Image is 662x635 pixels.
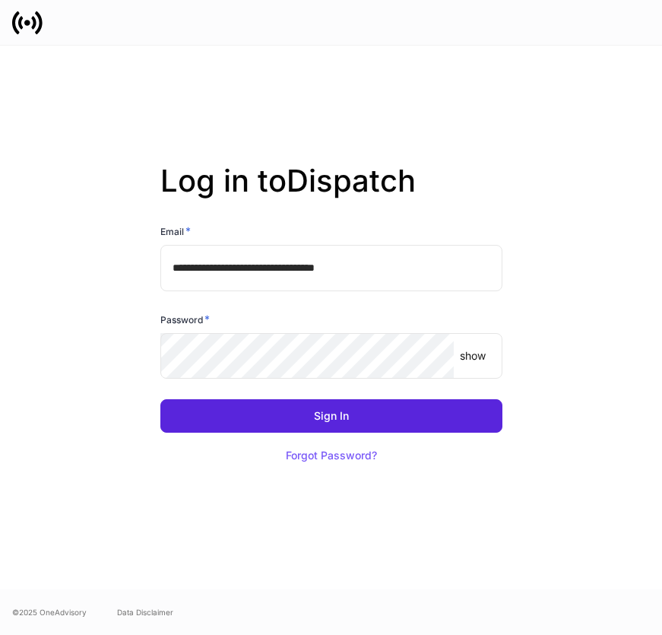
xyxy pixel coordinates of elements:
h6: Password [160,312,210,327]
h2: Log in to Dispatch [160,163,502,224]
div: Sign In [314,411,349,421]
p: show [460,348,486,364]
button: Sign In [160,399,502,433]
a: Data Disclaimer [117,606,173,618]
h6: Email [160,224,191,239]
button: Forgot Password? [267,439,396,472]
div: Forgot Password? [286,450,377,461]
span: © 2025 OneAdvisory [12,606,87,618]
